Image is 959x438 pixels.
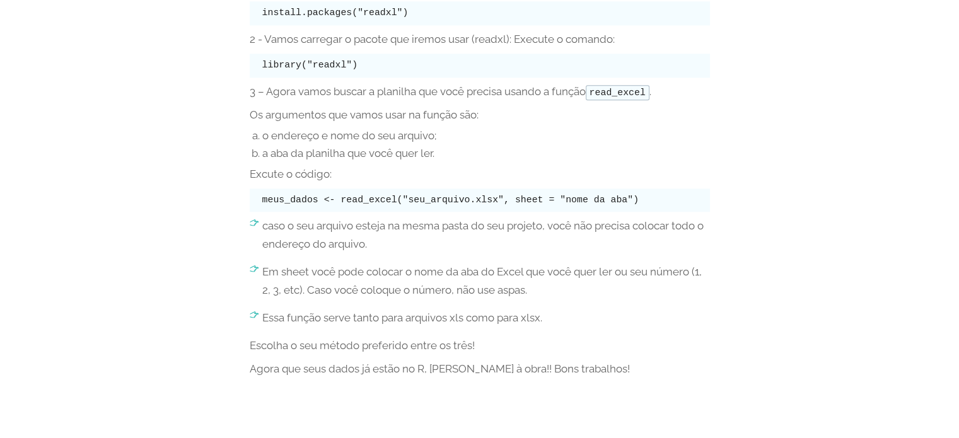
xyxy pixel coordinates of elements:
code: read_excel [586,85,649,100]
p: Escolha o seu método preferido entre os três! [250,337,710,355]
p: Excute o código: [250,165,710,183]
code: library("readxl") [262,60,358,70]
li: a aba da planilha que você quer ler. [262,147,710,159]
p: Essa função serve tanto para arquivos xls como para xlsx. [262,309,710,327]
code: install.packages("readxl") [262,8,409,18]
p: Agora que seus dados já estão no R, [PERSON_NAME] à obra!! Bons trabalhos! [250,360,710,378]
li: o endereço e nome do seu arquivo; [262,129,710,142]
p: Os argumentos que vamos usar na função são: [250,106,710,124]
p: caso o seu arquivo esteja na mesma pasta do seu projeto, você não precisa colocar todo o endereço... [262,217,710,253]
p: 3 – Agora vamos buscar a planilha que você precisa usando a função . [250,83,710,101]
code: meus_dados <- read_excel("seu_arquivo.xlsx", sheet = "nome da aba") [262,195,639,205]
p: Em sheet você pode colocar o nome da aba do Excel que você quer ler ou seu número (1, 2, 3, etc).... [262,263,710,299]
p: 2 - Vamos carregar o pacote que iremos usar (readxl): Execute o comando: [250,30,710,49]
